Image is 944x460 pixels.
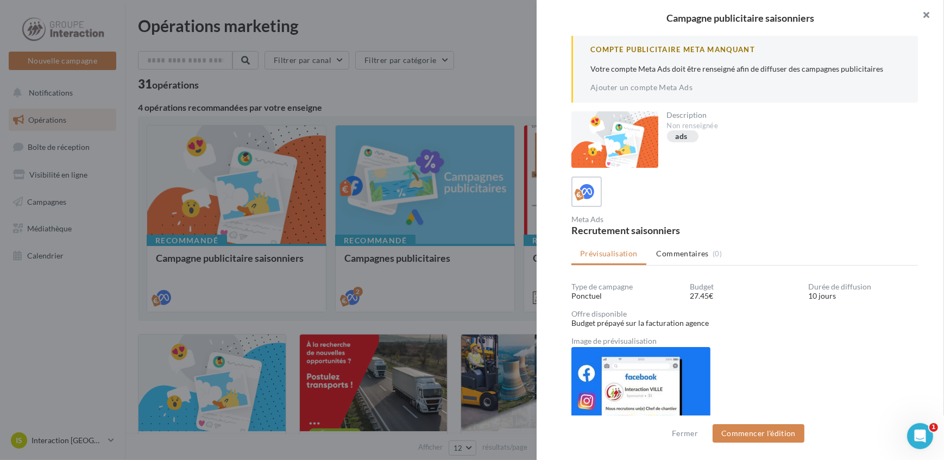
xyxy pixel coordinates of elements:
[571,283,681,291] div: Type de campagne
[657,248,709,259] span: Commentaires
[571,310,918,318] div: Offre disponible
[554,13,927,23] div: Campagne publicitaire saisonniers
[667,111,910,119] div: Description
[590,64,901,74] p: Votre compte Meta Ads doit être renseigné afin de diffuser des campagnes publicitaires
[690,283,800,291] div: Budget
[929,423,938,432] span: 1
[907,423,933,449] iframe: Intercom live chat
[808,283,918,291] div: Durée de diffusion
[676,133,688,141] div: ads
[713,249,722,258] span: (0)
[667,121,910,131] div: Non renseignée
[571,318,918,329] div: Budget prépayé sur la facturation agence
[590,83,693,92] a: Ajouter un compte Meta Ads
[690,291,800,301] div: 27.45€
[571,291,681,301] div: Ponctuel
[590,45,901,55] div: Compte Publicitaire Meta Manquant
[571,216,740,223] div: Meta Ads
[571,225,740,235] div: Recrutement saisonniers
[808,291,918,301] div: 10 jours
[713,424,804,443] button: Commencer l'édition
[571,337,918,345] div: Image de prévisualisation
[668,427,702,440] button: Fermer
